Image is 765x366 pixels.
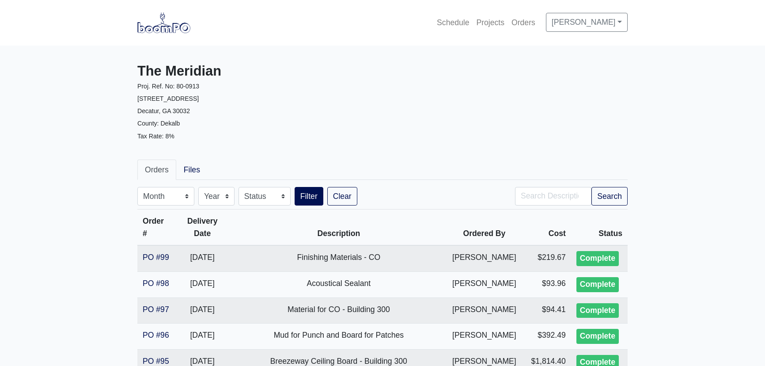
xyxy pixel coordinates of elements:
td: [DATE] [174,271,231,297]
th: Status [571,210,628,246]
div: Complete [576,277,619,292]
td: [PERSON_NAME] [447,297,522,324]
th: Order # [137,210,174,246]
td: $392.49 [522,324,571,350]
button: Filter [295,187,323,206]
small: [STREET_ADDRESS] [137,95,199,102]
td: [DATE] [174,245,231,271]
th: Description [231,210,447,246]
a: PO #96 [143,331,169,339]
small: Proj. Ref. No: 80-0913 [137,83,199,90]
a: PO #99 [143,253,169,262]
a: PO #97 [143,305,169,314]
td: $94.41 [522,297,571,324]
a: Projects [473,13,508,32]
td: [DATE] [174,297,231,324]
td: $93.96 [522,271,571,297]
td: Material for CO - Building 300 [231,297,447,324]
th: Ordered By [447,210,522,246]
a: Schedule [433,13,473,32]
a: Orders [508,13,539,32]
a: Files [176,160,208,180]
input: Search [515,187,591,206]
a: [PERSON_NAME] [546,13,628,31]
small: Decatur, GA 30032 [137,107,190,114]
th: Delivery Date [174,210,231,246]
td: Mud for Punch and Board for Patches [231,324,447,350]
h3: The Meridian [137,63,376,80]
td: [PERSON_NAME] [447,245,522,271]
small: Tax Rate: 8% [137,133,174,140]
td: Finishing Materials - CO [231,245,447,271]
td: [PERSON_NAME] [447,271,522,297]
a: Orders [137,160,176,180]
td: [DATE] [174,324,231,350]
div: Complete [576,303,619,318]
img: boomPO [137,12,190,33]
th: Cost [522,210,571,246]
td: Acoustical Sealant [231,271,447,297]
td: $219.67 [522,245,571,271]
small: County: Dekalb [137,120,180,127]
a: Clear [327,187,357,206]
a: PO #98 [143,279,169,288]
button: Search [591,187,628,206]
td: [PERSON_NAME] [447,324,522,350]
div: Complete [576,251,619,266]
div: Complete [576,329,619,344]
a: PO #95 [143,357,169,366]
